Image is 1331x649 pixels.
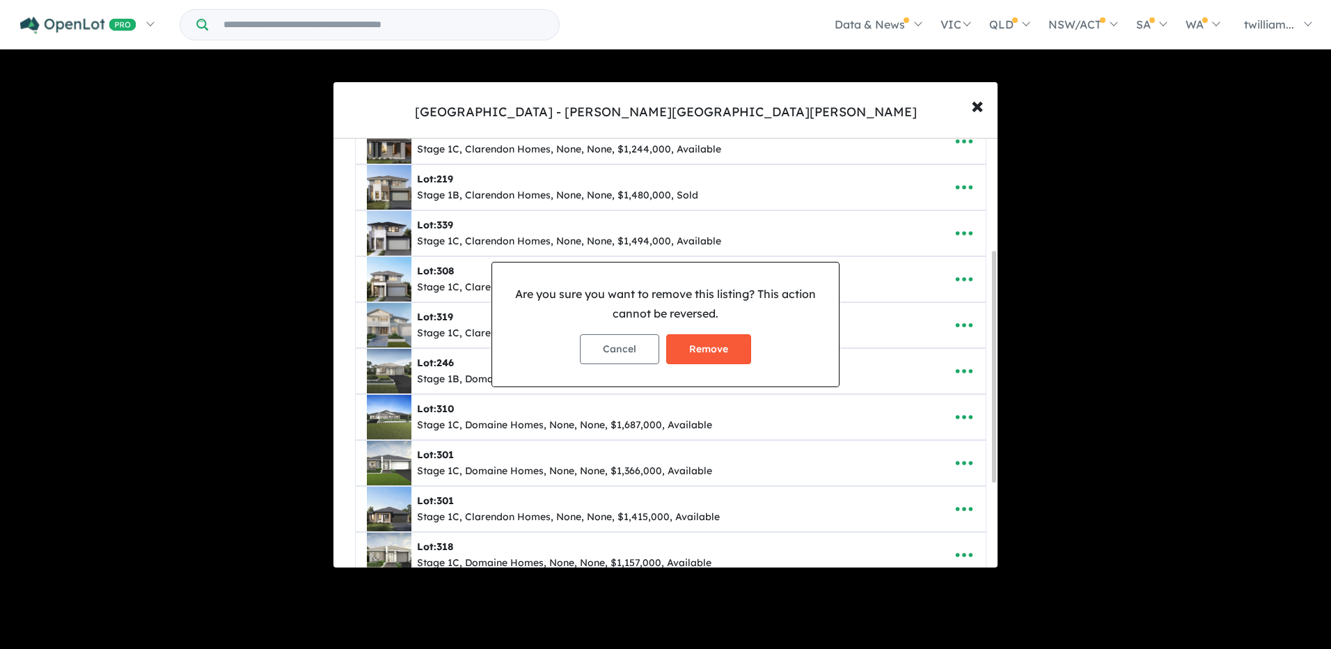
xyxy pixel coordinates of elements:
p: Are you sure you want to remove this listing? This action cannot be reversed. [503,285,828,322]
span: twilliam... [1244,17,1294,31]
img: Openlot PRO Logo White [20,17,136,34]
button: Cancel [580,334,659,364]
input: Try estate name, suburb, builder or developer [211,10,556,40]
button: Remove [666,334,751,364]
